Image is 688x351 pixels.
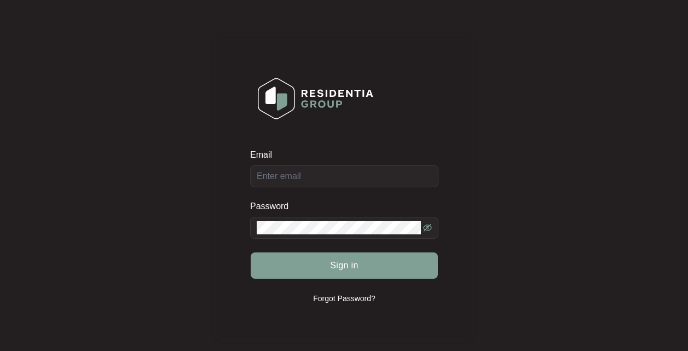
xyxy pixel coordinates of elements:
button: Sign in [251,252,438,279]
input: Password [257,221,421,234]
img: Login Logo [251,71,380,126]
span: eye-invisible [423,223,432,232]
input: Email [250,165,438,187]
label: Email [250,149,280,160]
span: Sign in [330,259,359,272]
label: Password [250,201,297,212]
p: Forgot Password? [313,293,375,304]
